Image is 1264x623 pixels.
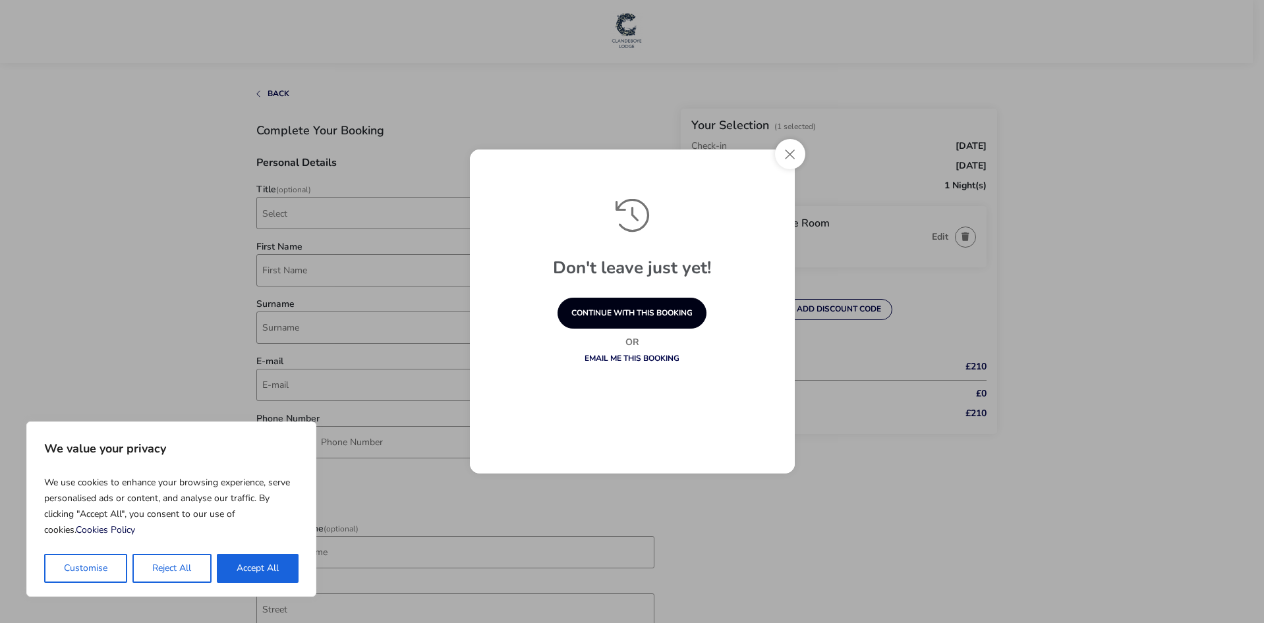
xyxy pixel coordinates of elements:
button: Reject All [132,554,211,583]
div: We value your privacy [26,421,316,597]
div: exitPrevention [470,149,795,474]
button: Accept All [217,554,299,583]
a: Email me this booking [585,353,679,364]
p: We value your privacy [44,435,299,462]
a: Cookies Policy [76,524,135,536]
button: Customise [44,554,127,583]
button: Close [775,139,805,169]
h1: Don't leave just yet! [489,259,776,298]
button: continue with this booking [558,298,706,329]
p: Or [527,335,737,349]
p: We use cookies to enhance your browsing experience, serve personalised ads or content, and analys... [44,470,299,543]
